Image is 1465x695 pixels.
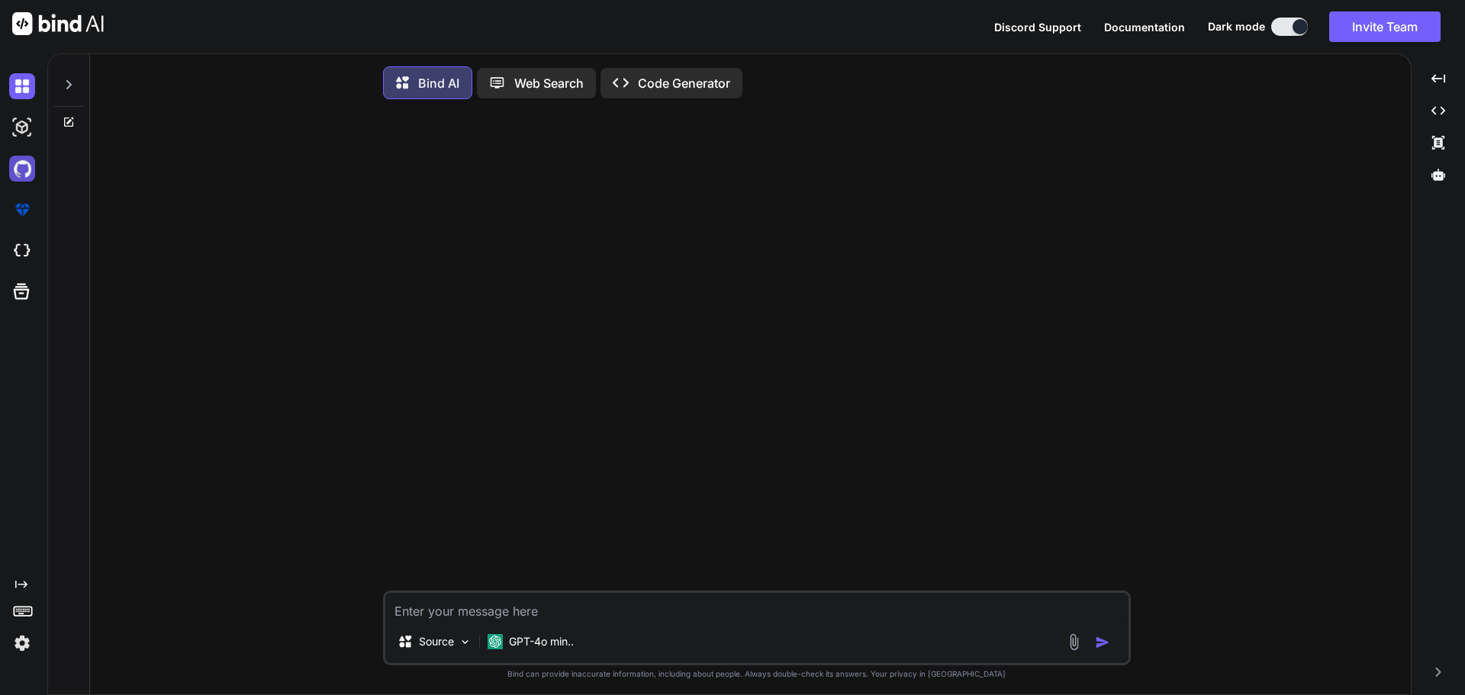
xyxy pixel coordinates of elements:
img: GPT-4o mini [488,634,503,649]
span: Dark mode [1208,19,1265,34]
img: darkAi-studio [9,114,35,140]
span: Discord Support [994,21,1081,34]
p: Source [419,634,454,649]
button: Documentation [1104,19,1185,35]
img: attachment [1065,633,1083,651]
img: cloudideIcon [9,238,35,264]
p: Code Generator [638,74,730,92]
p: Bind can provide inaccurate information, including about people. Always double-check its answers.... [383,668,1131,680]
p: Bind AI [418,74,459,92]
img: icon [1095,635,1110,650]
img: settings [9,630,35,656]
img: githubDark [9,156,35,182]
img: Bind AI [12,12,104,35]
button: Discord Support [994,19,1081,35]
img: darkChat [9,73,35,99]
img: Pick Models [459,635,472,648]
span: Documentation [1104,21,1185,34]
p: Web Search [514,74,584,92]
button: Invite Team [1329,11,1441,42]
p: GPT-4o min.. [509,634,574,649]
img: premium [9,197,35,223]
